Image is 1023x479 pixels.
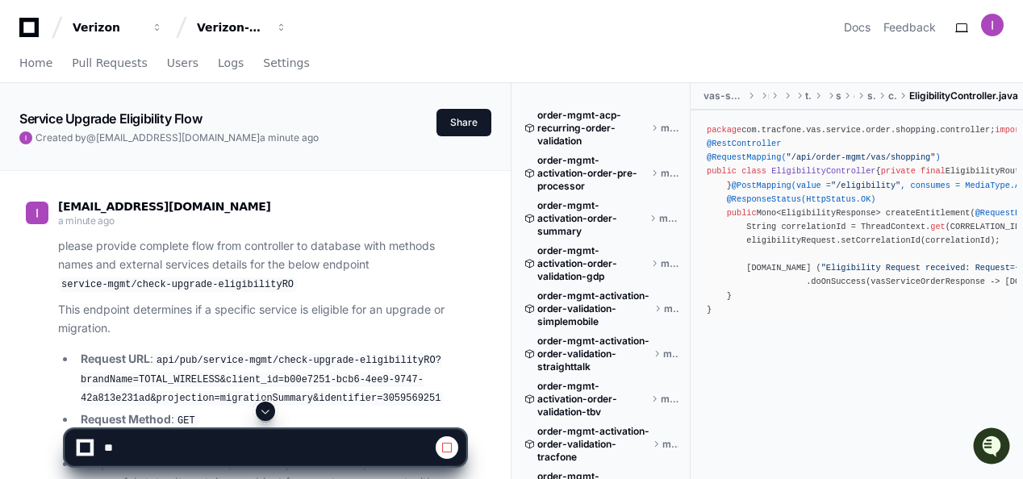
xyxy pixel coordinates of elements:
button: Share [436,109,491,136]
span: controller [888,90,896,102]
code: api/pub/service-mgmt/check-upgrade-eligibilityRO?brandName=TOTAL_WIRELESS&client_id=b00e7251-bcb6... [81,353,444,406]
a: Settings [263,45,309,82]
span: a minute ago [58,215,114,227]
span: vas-service-order-shopping [704,90,745,102]
img: ACg8ocK06T5W5ieIBhCCM0tfyQNGGH5PDXS7xz9geUINmv1x5Pp94A=s96-c [981,14,1004,36]
span: service [836,90,841,102]
span: master [661,167,679,180]
span: order-mgmt-activation-order-validation-tbv [537,380,648,419]
img: 1756235613930-3d25f9e4-fa56-45dd-b3ad-e072dfbd1548 [16,120,45,149]
img: ACg8ocK06T5W5ieIBhCCM0tfyQNGGH5PDXS7xz9geUINmv1x5Pp94A=s96-c [26,202,48,224]
div: We're available if you need us! [55,136,204,149]
a: Powered byPylon [114,169,195,181]
a: Home [19,45,52,82]
span: master [664,302,679,315]
span: order-mgmt-activation-order-pre-processor [537,154,648,193]
code: service-mgmt/check-upgrade-eligibilityRO [58,277,297,292]
span: Users [167,58,198,68]
span: a minute ago [260,131,319,144]
a: Pull Requests [72,45,147,82]
span: shopping [867,90,875,102]
button: Verizon [66,13,169,42]
span: package [707,125,741,135]
div: Start new chat [55,120,265,136]
app-text-character-animate: Service Upgrade Eligibility Flow [19,110,202,127]
span: "/api/order-mgmt/vas/shopping" [787,152,936,162]
button: Start new chat [274,125,294,144]
a: Users [167,45,198,82]
span: get [930,222,945,231]
span: final [921,166,946,176]
span: [EMAIL_ADDRESS][DOMAIN_NAME] [96,131,260,144]
span: [EMAIL_ADDRESS][DOMAIN_NAME] [58,200,270,213]
div: Verizon [73,19,142,35]
span: @RequestMapping( ) [707,152,941,162]
span: tracfone [805,90,812,102]
span: master [663,348,679,360]
span: master [659,212,679,225]
span: Logs [218,58,244,68]
span: master [661,393,679,406]
span: public [707,166,737,176]
span: order-mgmt-acp-recurring-order-validation [537,109,648,148]
div: Welcome [16,65,294,90]
span: Pull Requests [72,58,147,68]
span: order-mgmt-activation-order-validation-simplemobile [537,289,651,328]
span: Created by [35,131,319,144]
span: public [727,208,757,218]
span: master [661,257,679,270]
span: @RestController [707,139,781,148]
iframe: Open customer support [971,426,1015,469]
span: Home [19,58,52,68]
button: Verizon-Clarify-Order-Management [190,13,294,42]
img: PlayerZero [16,16,48,48]
div: Verizon-Clarify-Order-Management [197,19,266,35]
strong: Request URL [81,352,150,365]
span: master [661,122,679,135]
span: private [881,166,916,176]
p: This endpoint determines if a specific service is eligible for an upgrade or migration. [58,301,466,338]
img: ACg8ocK06T5W5ieIBhCCM0tfyQNGGH5PDXS7xz9geUINmv1x5Pp94A=s96-c [19,131,32,144]
span: EligibilityController.java [909,90,1018,102]
a: Logs [218,45,244,82]
a: Docs [844,19,871,35]
span: EligibilityController [771,166,875,176]
li: : [76,350,466,407]
span: order [854,90,854,102]
span: Pylon [161,169,195,181]
span: Settings [263,58,309,68]
div: com.tracfone.vas.service.order.shopping.controller; com.tracfone.vas.service.order.shopping.model... [707,123,1007,317]
span: @ResponseStatus(HttpStatus.OK) [727,194,876,204]
button: Feedback [883,19,936,35]
span: @ [86,131,96,144]
span: class [741,166,766,176]
span: order-mgmt-activation-order-validation-straighttalk [537,335,650,373]
p: please provide complete flow from controller to database with methods names and external services... [58,237,466,293]
span: order-mgmt-activation-order-validation-gdp [537,244,648,283]
span: order-mgmt-activation-order-summary [537,199,646,238]
span: "/eligibility" [831,181,900,190]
